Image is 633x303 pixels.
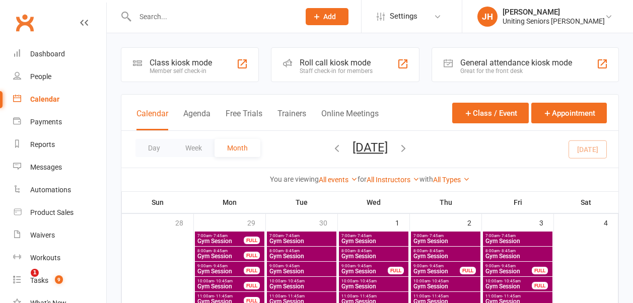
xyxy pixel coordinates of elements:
th: Wed [338,192,410,213]
button: [DATE] [353,140,388,155]
div: JH [477,7,498,27]
span: Gym Session [197,268,244,274]
div: Class kiosk mode [150,58,212,67]
span: 11:00am [485,294,550,298]
div: 3 [539,214,553,231]
span: 8:00am [269,249,334,253]
span: 9:00am [485,264,532,268]
span: 7:00am [485,234,550,238]
span: 9:00am [341,264,388,268]
div: 2 [467,214,481,231]
span: 11:00am [269,294,334,298]
div: Tasks [30,276,48,284]
span: 11:00am [413,294,478,298]
span: Gym Session [197,253,244,259]
span: - 11:45am [358,294,377,298]
button: Agenda [183,109,210,130]
span: Gym Session [341,268,388,274]
span: Add [323,13,336,21]
span: Gym Session [413,253,478,259]
span: 1 [31,269,39,277]
button: Class / Event [452,103,529,123]
span: Gym Session [197,283,244,289]
span: - 7:45am [428,234,444,238]
span: 10:00am [197,279,244,283]
div: FULL [532,267,548,274]
th: Mon [194,192,266,213]
a: Workouts [13,247,106,269]
div: Member self check-in [150,67,212,74]
span: Settings [390,5,417,28]
span: Gym Session [413,283,478,289]
a: Automations [13,179,106,201]
a: All Instructors [367,176,419,184]
span: - 7:45am [212,234,228,238]
a: Tasks 9 [13,269,106,292]
span: Gym Session [197,238,244,244]
div: 30 [319,214,337,231]
span: 11:00am [341,294,406,298]
a: Dashboard [13,43,106,65]
span: Gym Session [485,283,532,289]
div: General attendance kiosk mode [460,58,572,67]
strong: You are viewing [270,175,319,183]
div: FULL [244,282,260,289]
span: 9:00am [413,264,460,268]
div: FULL [388,267,404,274]
span: 10:00am [341,279,406,283]
a: Messages [13,156,106,179]
div: Workouts [30,254,60,262]
span: 8:00am [413,249,478,253]
span: - 11:45am [286,294,305,298]
span: - 8:45am [428,249,444,253]
div: Messages [30,163,62,171]
span: - 9:45am [428,264,444,268]
span: - 7:45am [284,234,300,238]
span: - 10:45am [430,279,449,283]
span: Gym Session [341,253,406,259]
strong: for [358,175,367,183]
button: Appointment [531,103,607,123]
span: Gym Session [413,268,460,274]
span: Gym Session [341,238,406,244]
span: 9:00am [269,264,334,268]
span: 7:00am [341,234,406,238]
span: Gym Session [269,283,334,289]
span: 9:00am [197,264,244,268]
div: 28 [175,214,193,231]
div: FULL [244,237,260,244]
span: Gym Session [413,238,478,244]
span: - 9:45am [356,264,372,268]
span: Gym Session [485,238,550,244]
span: 7:00am [413,234,478,238]
strong: with [419,175,433,183]
a: Clubworx [12,10,37,35]
input: Search... [132,10,293,24]
a: Waivers [13,224,106,247]
span: - 7:45am [356,234,372,238]
span: Gym Session [485,268,532,274]
span: 7:00am [197,234,244,238]
div: FULL [244,267,260,274]
button: Online Meetings [321,109,379,130]
button: Calendar [136,109,168,130]
span: Gym Session [269,238,334,244]
button: Free Trials [226,109,262,130]
th: Fri [482,192,554,213]
iframe: Intercom live chat [10,269,34,293]
span: - 7:45am [500,234,516,238]
button: Trainers [277,109,306,130]
div: Reports [30,140,55,148]
span: - 8:45am [500,249,516,253]
th: Sun [122,192,194,213]
span: 8:00am [197,249,244,253]
span: 9 [55,275,63,284]
div: Uniting Seniors [PERSON_NAME] [503,17,605,26]
span: - 10:45am [358,279,377,283]
span: - 10:45am [502,279,521,283]
span: 10:00am [269,279,334,283]
div: Automations [30,186,71,194]
th: Tue [266,192,338,213]
span: Gym Session [269,268,334,274]
div: Payments [30,118,62,126]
